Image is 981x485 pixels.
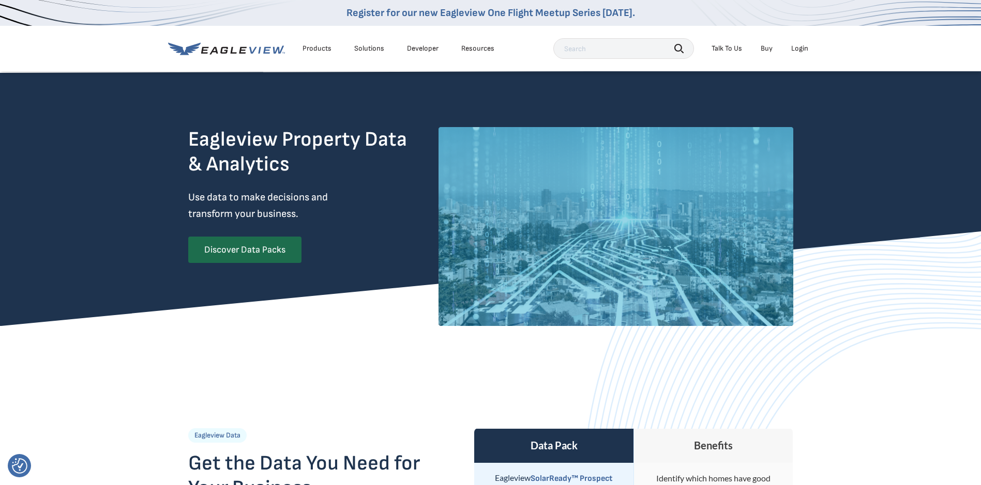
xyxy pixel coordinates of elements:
[346,7,635,19] a: Register for our new Eagleview One Flight Meetup Series [DATE].
[761,44,773,53] a: Buy
[354,44,384,53] div: Solutions
[188,127,415,177] h2: Eagleview Property Data & Analytics
[531,473,612,482] a: SolarReady™ Prospect
[553,38,694,59] input: Search
[188,428,247,443] p: Eagleview Data
[12,458,27,474] button: Consent Preferences
[188,237,301,263] a: Discover Data Packs
[407,44,439,53] a: Developer
[633,429,793,463] th: Benefits
[531,474,612,483] strong: SolarReady™ Prospect
[12,458,27,474] img: Revisit consent button
[188,189,344,222] p: Use data to make decisions and transform your business.
[303,44,331,53] div: Products
[461,44,494,53] div: Resources
[712,44,742,53] div: Talk To Us
[791,44,808,53] div: Login
[474,429,633,463] th: Data Pack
